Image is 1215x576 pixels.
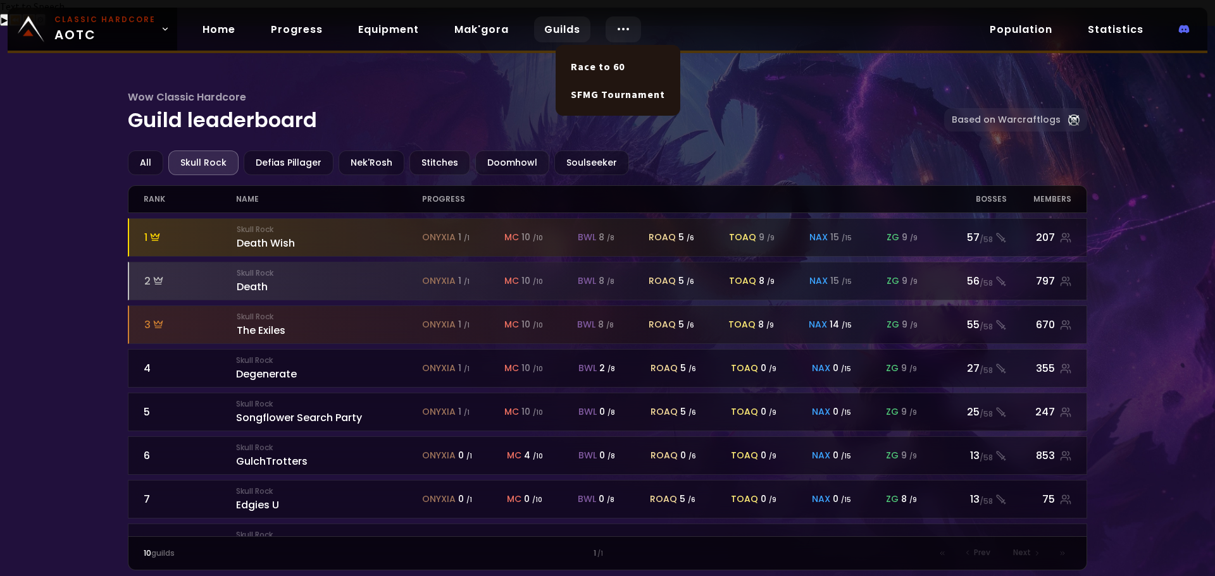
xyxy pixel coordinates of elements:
div: Edgies U [236,486,421,513]
small: / 8 [607,233,614,243]
span: onyxia [422,318,456,331]
a: Equipment [348,16,429,42]
div: 0 [599,449,615,462]
small: / 15 [841,408,851,417]
small: / 1 [466,495,472,505]
div: 1 [458,405,470,419]
div: 1 [144,230,237,245]
div: 1 [375,548,839,559]
h1: Guild leaderboard [128,89,945,135]
div: 75 [1007,491,1072,507]
div: 6 [144,448,237,463]
small: Skull Rock [236,529,421,541]
a: SFMG Tournament [563,80,673,108]
div: 3 [144,317,237,333]
div: Nek'Rosh [339,150,404,175]
span: onyxia [422,362,456,375]
a: Guilds [534,16,590,42]
div: 5 [680,362,696,375]
span: onyxia [422,231,456,244]
small: / 6 [688,364,696,374]
span: roaq [649,318,676,331]
div: 247 [1007,404,1072,420]
small: / 58 [980,452,993,463]
small: / 6 [688,408,696,417]
div: 8 [144,535,237,551]
small: / 9 [767,233,775,243]
span: nax [809,231,828,244]
span: mc [507,493,521,506]
small: / 1 [464,277,470,286]
img: Warcraftlog [1068,114,1080,126]
div: 2 [599,362,615,375]
div: Defias Pillager [244,150,333,175]
div: 10 [521,318,543,331]
small: / 8 [607,495,614,505]
a: Mak'gora [444,16,519,42]
div: Degenerate [236,355,421,382]
span: mc [504,274,519,288]
div: 56 [933,273,1007,289]
span: Wow Classic Hardcore [128,89,945,105]
span: zg [886,362,899,375]
small: / 9 [909,495,917,505]
small: Skull Rock [236,486,421,497]
small: / 9 [909,451,917,461]
small: / 10 [533,451,543,461]
small: / 15 [841,451,851,461]
span: toaq [729,274,756,288]
div: 2 [144,273,237,289]
div: 9 [902,274,918,288]
div: 0 [599,405,615,419]
div: Stitches [409,150,470,175]
span: nax [809,274,828,288]
small: / 9 [769,451,776,461]
span: onyxia [422,449,456,462]
small: / 8 [607,364,615,374]
div: 13 [932,491,1006,507]
span: zg [887,274,899,288]
small: / 10 [533,233,543,243]
div: Doomhowl [475,150,549,175]
small: / 10 [533,408,543,417]
small: / 10 [533,277,543,286]
small: / 1 [466,451,472,461]
div: 1 [458,274,470,288]
div: 4 [524,449,543,462]
small: / 15 [842,233,852,243]
div: 8 [598,318,614,331]
div: 9 [901,405,917,419]
div: 15 [830,231,852,244]
div: 670 [1007,317,1072,333]
div: 5 [680,493,695,506]
a: 2Skull RockDeathonyxia 1 /1mc 10 /10bwl 8 /8roaq 5 /6toaq 8 /9nax 15 /15zg 9 /956/58797 [128,262,1088,300]
span: roaq [651,449,678,462]
span: toaq [729,231,756,244]
div: Death [237,267,422,295]
div: 797 [1007,273,1072,289]
div: members [1007,186,1072,212]
small: / 6 [687,277,694,286]
span: toaq [731,362,758,375]
div: 0 [833,362,851,375]
span: zg [886,449,899,462]
a: 4Skull RockDegenerateonyxia 1 /1mc 10 /10bwl 2 /8roaq 5 /6toaq 0 /9nax 0 /15zg 9 /927/58355 [128,349,1088,388]
div: 15 [830,274,852,288]
a: 8Skull RockHardcoreonyxia 0 /1mc 0 /10bwl 0 /8roaq 0 /6toaq 0 /9nax 0 /15zg 9 /99/58470 [128,524,1088,562]
span: zg [887,231,899,244]
span: nax [812,449,830,462]
span: mc [504,318,519,331]
small: / 10 [532,495,542,505]
div: Songflower Search Party [236,398,421,426]
small: / 6 [688,495,695,505]
span: nax [809,318,827,331]
div: GulchTrotters [236,442,421,469]
div: 8 [599,274,614,288]
small: Skull Rock [236,398,421,410]
small: / 8 [606,321,614,330]
span: zg [886,405,899,419]
small: / 1 [464,364,470,374]
small: / 6 [687,233,694,243]
div: 0 [680,449,696,462]
div: 0 [761,362,776,375]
